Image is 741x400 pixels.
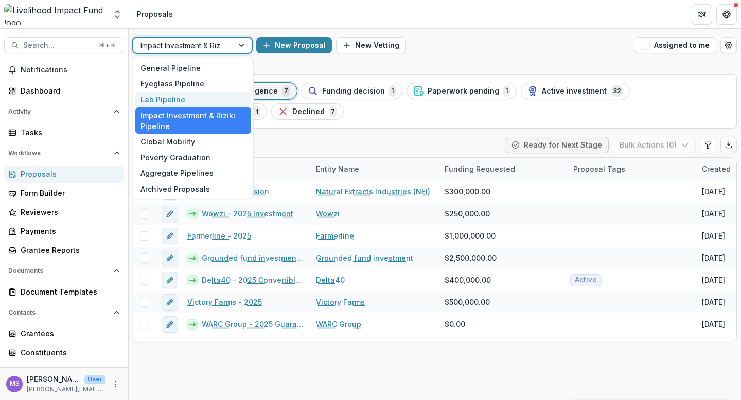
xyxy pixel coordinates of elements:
a: Victory Farms - 2025 [187,297,262,307]
div: Lab Pipeline [135,92,251,107]
div: Proposal Tags [567,158,696,180]
div: Funding Requested [438,158,567,180]
a: Form Builder [4,185,124,202]
a: Grounded fund investment [316,252,413,263]
button: edit [162,272,178,288]
div: [DATE] [702,275,725,285]
p: [PERSON_NAME] [27,374,80,385]
a: Grantees [4,325,124,342]
span: 7 [282,85,290,97]
div: [DATE] [702,297,725,307]
button: Ready for Next Stage [505,137,609,153]
span: $400,000.00 [445,275,491,285]
span: 1 [389,85,396,97]
a: Wowzi [316,208,340,219]
div: Monica Swai [10,380,20,387]
a: Delta40 [316,275,345,285]
a: Farmerline [316,230,354,241]
a: Natural Extracts Industries (NEI) [316,186,430,197]
div: Funding Requested [438,163,521,174]
a: Grounded fund investment - 2025 - New Lead [202,252,304,263]
div: [DATE] [702,319,725,330]
button: edit [162,228,178,244]
div: Entity Name [310,163,365,174]
a: Communications [4,363,124,380]
span: Documents [8,267,110,275]
div: Entity Name [310,158,438,180]
span: Contacts [8,309,110,316]
div: Archived Proposals [135,181,251,197]
span: Diligence [243,87,278,96]
a: Payments [4,223,124,240]
span: $300,000.00 [445,186,490,197]
button: edit [162,250,178,266]
span: $2,500,000.00 [445,252,497,263]
span: $250,000.00 [445,208,490,219]
div: Payments [21,226,116,237]
a: Victory Farms [316,297,365,307]
div: Dashboard [21,85,116,96]
a: Wowzi - 2025 Investment [202,208,293,219]
div: Reviewers [21,207,116,217]
span: 7 [329,106,337,117]
div: Aggregate Pipelines [135,166,251,181]
span: $0.00 [445,319,465,330]
button: Open Documents [4,263,124,279]
img: Livelihood Impact Fund logo [4,4,106,25]
a: Proposals [4,166,124,183]
div: Grantees [21,328,116,339]
span: Paperwork pending [428,87,499,96]
button: Get Help [716,4,737,25]
div: Poverty Graduation [135,150,251,166]
button: Paperwork pending1 [407,83,517,99]
button: Open table manager [720,37,737,53]
div: Impact Investment & Riziki Pipeline [135,107,251,134]
div: Grantee Reports [21,245,116,256]
a: Dashboard [4,82,124,99]
span: Activity [8,108,110,115]
div: Proposals [21,169,116,179]
button: edit [162,206,178,222]
div: Global Mobility [135,134,251,150]
span: 1 [254,106,260,117]
div: [DATE] [702,252,725,263]
span: Workflows [8,150,110,157]
span: Funding decision [322,87,385,96]
button: Notifications [4,62,124,78]
span: $500,000.00 [445,297,490,307]
p: [PERSON_NAME][EMAIL_ADDRESS][DOMAIN_NAME] [27,385,105,394]
button: Diligence7 [222,83,297,99]
div: Document Templates [21,286,116,297]
a: WARC Group - 2025 Guarantee [202,319,304,330]
span: Notifications [21,66,120,75]
div: Tasks [21,127,116,138]
span: 1 [503,85,510,97]
button: Assigned to me [634,37,716,53]
button: New Proposal [256,37,332,53]
button: Partners [692,4,712,25]
span: $1,000,000.00 [445,230,496,241]
button: Funding decision1 [301,83,402,99]
a: Farmerline - 2025 [187,230,251,241]
button: edit [162,316,178,333]
div: Proposals [137,9,173,20]
div: ⌘ + K [97,40,117,51]
button: More [110,378,122,390]
span: Active investment [542,87,607,96]
div: [DATE] [702,208,725,219]
div: Eyeglass Pipeline [135,76,251,92]
div: Communications [21,366,116,377]
button: Export table data [720,137,737,153]
button: New Vetting [336,37,406,53]
button: Open Workflows [4,145,124,161]
div: [DATE] [702,186,725,197]
button: Search... [4,37,124,53]
p: User [84,375,105,384]
div: Created [696,163,737,174]
button: Open Contacts [4,304,124,321]
div: Form Builder [21,188,116,198]
div: Constituents [21,347,116,358]
a: Grantee Reports [4,242,124,259]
